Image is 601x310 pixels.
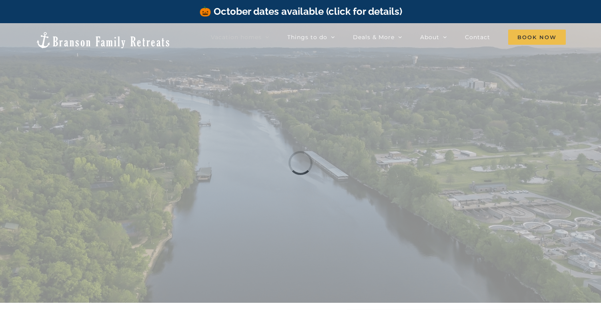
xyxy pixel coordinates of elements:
nav: Main Menu [211,29,566,45]
a: 🎃 October dates available (click for details) [199,6,402,17]
span: Things to do [287,34,327,40]
a: Things to do [287,29,335,45]
span: Contact [465,34,490,40]
span: Deals & More [353,34,395,40]
a: Vacation homes [211,29,269,45]
a: About [420,29,447,45]
span: About [420,34,439,40]
span: Vacation homes [211,34,262,40]
span: Book Now [508,30,566,45]
a: Book Now [508,29,566,45]
img: Branson Family Retreats Logo [35,31,171,49]
a: Contact [465,29,490,45]
a: Deals & More [353,29,402,45]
